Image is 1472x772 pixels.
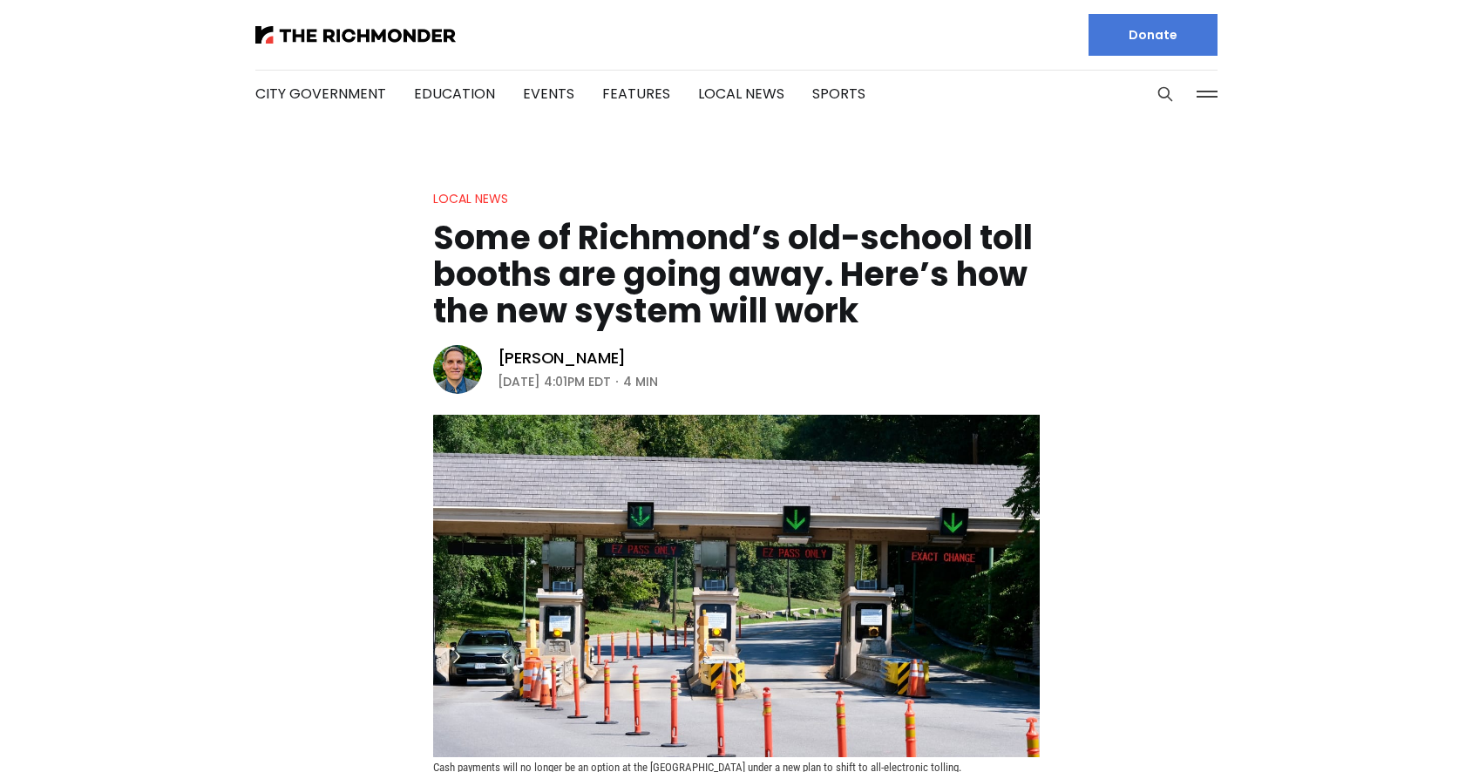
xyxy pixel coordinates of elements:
[255,26,456,44] img: The Richmonder
[1380,687,1472,772] iframe: portal-trigger
[602,84,670,104] a: Features
[498,371,611,392] time: [DATE] 4:01PM EDT
[623,371,658,392] span: 4 min
[498,348,627,369] a: [PERSON_NAME]
[812,84,865,104] a: Sports
[433,415,1040,757] img: Some of Richmond’s old-school toll booths are going away. Here’s how the new system will work
[433,345,482,394] img: Graham Moomaw
[1152,81,1178,107] button: Search this site
[433,190,508,207] a: Local News
[433,220,1040,329] h1: Some of Richmond’s old-school toll booths are going away. Here’s how the new system will work
[1089,14,1218,56] a: Donate
[255,84,386,104] a: City Government
[698,84,784,104] a: Local News
[414,84,495,104] a: Education
[523,84,574,104] a: Events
